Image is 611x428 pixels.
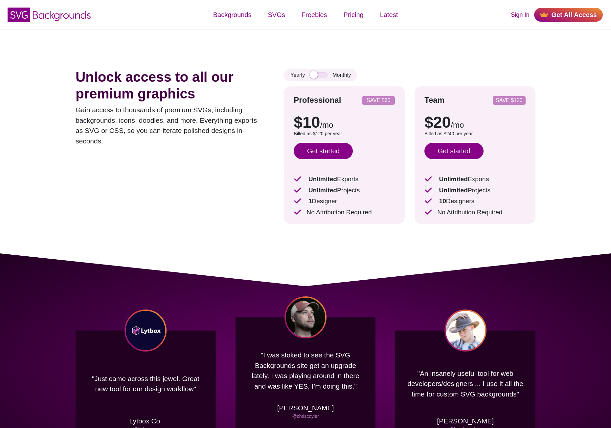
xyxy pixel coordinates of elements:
[245,345,366,396] p: "I was stoked to see the SVG Backgrounds site get an upgrade lately. I was playing around in ther...
[439,198,446,204] strong: 10
[534,8,603,22] a: Get All Access
[292,414,319,419] a: @chriscoyier
[294,130,395,138] p: Billed as $120 per year
[294,208,395,217] p: No Attribution Required
[129,416,162,426] p: Lytbox Co.
[308,176,337,182] strong: Unlimited
[294,115,395,130] p: $10
[320,120,333,129] span: /mo
[124,310,167,352] img: Lytbox Co logo
[294,175,395,184] p: Exports
[294,143,353,159] a: Get started
[277,403,334,413] p: [PERSON_NAME]
[424,208,526,217] p: No Attribution Required
[308,187,337,194] strong: Unlimited
[76,69,264,102] h1: Unlock access to all our premium graphics
[260,5,293,25] a: SVGs
[451,120,464,129] span: /mo
[424,175,526,184] p: Exports
[405,358,526,409] p: "An insanely useful tool for web developers/designers ... I use it all the time for custom SVG ba...
[205,5,260,25] a: Backgrounds
[424,197,526,206] p: Designers
[294,186,395,195] p: Projects
[335,5,372,25] a: Pricing
[294,197,395,206] p: Designer
[293,5,335,25] a: Freebies
[424,186,526,195] p: Projects
[437,416,494,426] p: [PERSON_NAME]
[284,296,327,338] img: Chris Coyier headshot
[85,358,206,409] p: "Just came across this jewel. Great new tool for our design workflow"
[294,96,341,104] strong: Professional
[444,310,487,352] img: Jarod Peachey headshot
[439,176,467,182] strong: Unlimited
[424,130,526,138] p: Billed as $240 per year
[308,198,312,204] strong: 1
[372,5,406,25] a: Latest
[424,143,484,159] a: Get started
[284,69,357,81] div: Yearly Monthly
[495,98,523,103] p: SAVE $120
[365,98,392,103] p: SAVE $60
[511,11,529,19] a: Sign In
[424,115,526,130] p: $20
[439,187,467,194] strong: Unlimited
[76,105,264,146] p: Gain access to thousands of premium SVGs, including backgrounds, icons, doodles, and more. Everyt...
[424,96,444,104] strong: Team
